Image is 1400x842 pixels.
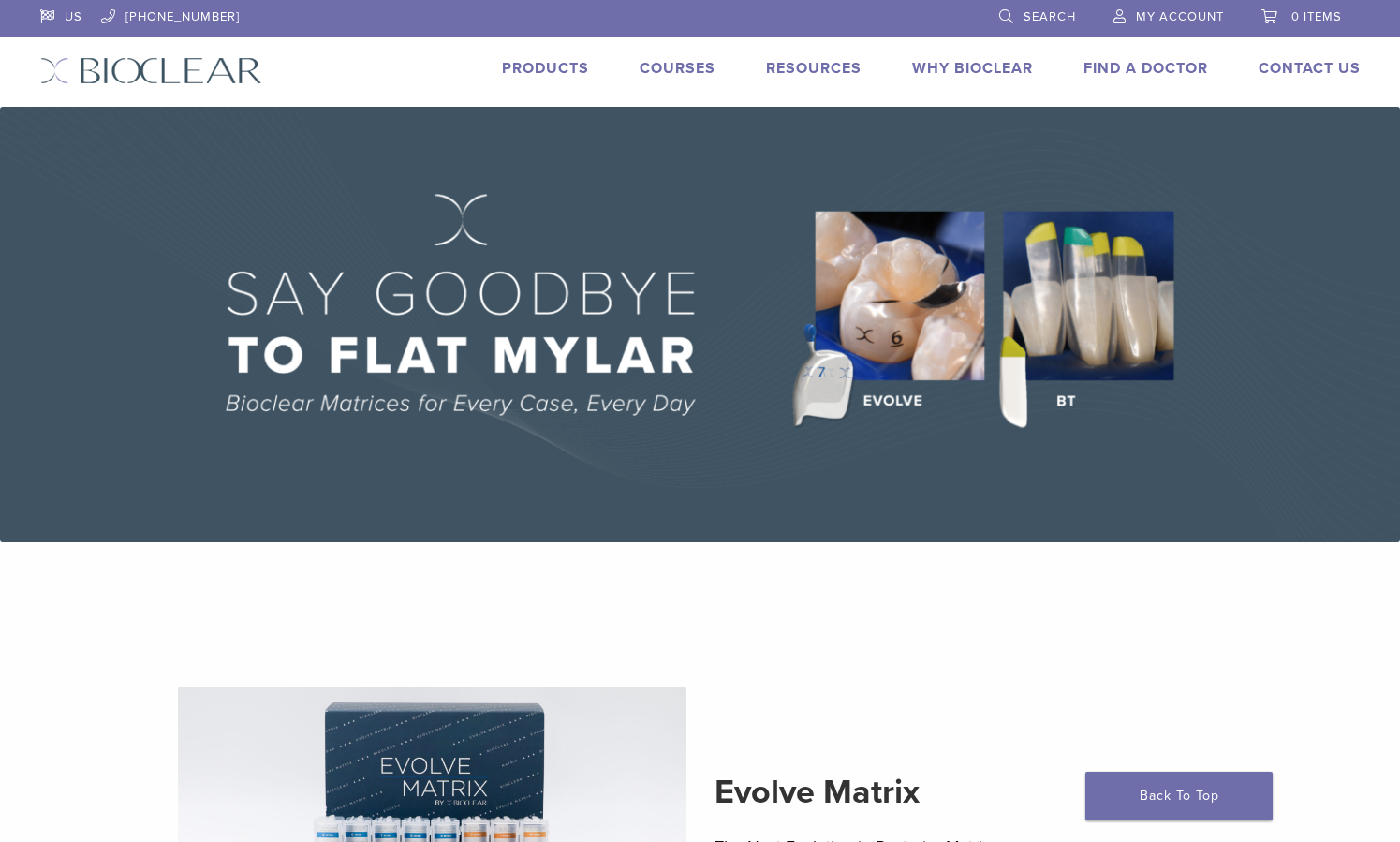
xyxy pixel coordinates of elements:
[1259,59,1361,78] a: Contact Us
[1136,9,1224,24] span: My Account
[715,770,1223,815] h2: Evolve Matrix
[1085,772,1273,820] a: Back To Top
[1083,59,1208,78] a: Find A Doctor
[40,57,262,84] img: Bioclear
[502,59,589,78] a: Products
[912,59,1033,78] a: Why Bioclear
[766,59,862,78] a: Resources
[1291,9,1342,24] span: 0 items
[1024,9,1076,24] span: Search
[640,59,715,78] a: Courses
